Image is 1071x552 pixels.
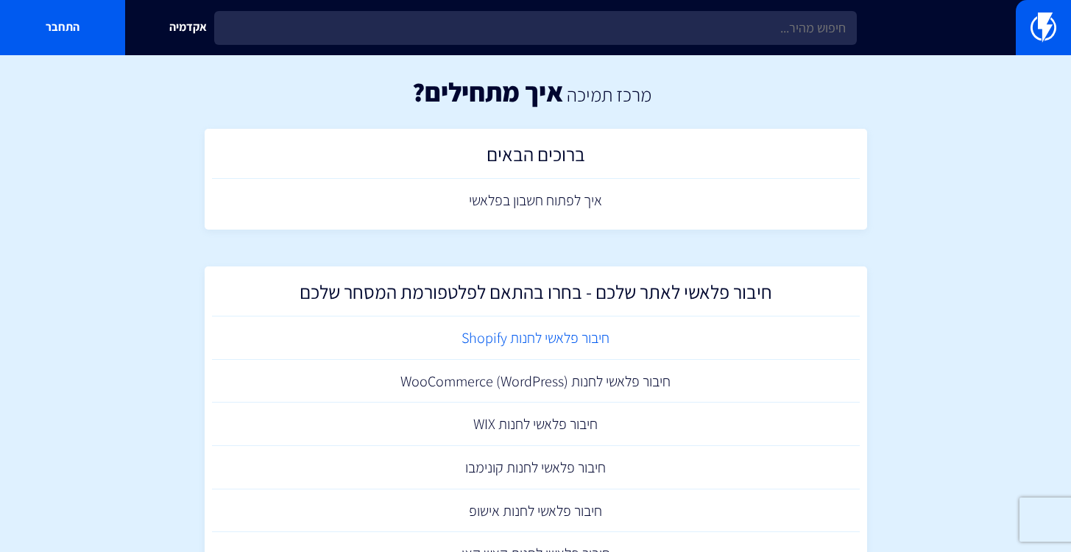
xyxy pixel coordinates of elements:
h2: ברוכים הבאים [219,144,852,172]
a: מרכז תמיכה [567,82,651,107]
h1: איך מתחילים? [412,77,563,107]
a: חיבור פלאשי לחנות (WooCommerce (WordPress [212,360,860,403]
h2: חיבור פלאשי לאתר שלכם - בחרו בהתאם לפלטפורמת המסחר שלכם [219,281,852,310]
a: חיבור פלאשי לחנות WIX [212,403,860,446]
a: חיבור פלאשי לחנות קונימבו [212,446,860,489]
a: חיבור פלאשי לאתר שלכם - בחרו בהתאם לפלטפורמת המסחר שלכם [212,274,860,317]
a: ברוכים הבאים [212,136,860,180]
input: חיפוש מהיר... [214,11,857,45]
a: חיבור פלאשי לחנות אישופ [212,489,860,533]
a: איך לפתוח חשבון בפלאשי [212,179,860,222]
a: חיבור פלאשי לחנות Shopify [212,316,860,360]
